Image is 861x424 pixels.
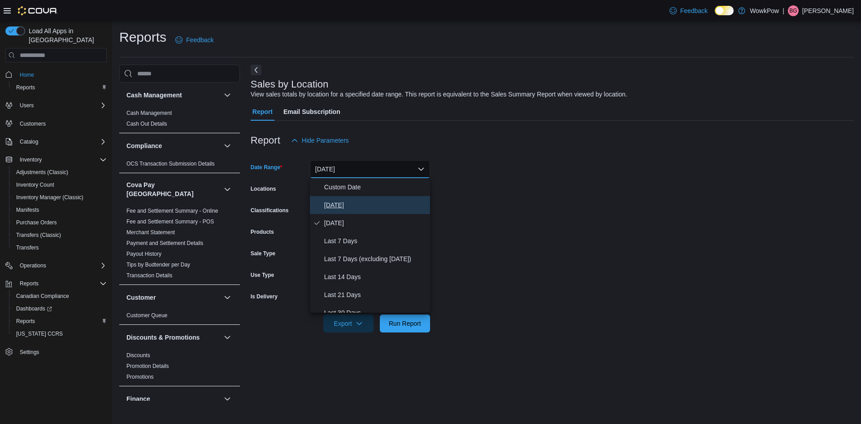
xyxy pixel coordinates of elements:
[389,319,421,328] span: Run Report
[16,70,38,80] a: Home
[302,136,349,145] span: Hide Parameters
[251,207,289,214] label: Classifications
[9,315,110,328] button: Reports
[9,204,110,216] button: Manifests
[222,332,233,343] button: Discounts & Promotions
[126,272,172,279] span: Transaction Details
[13,192,107,203] span: Inventory Manager (Classic)
[13,230,65,240] a: Transfers (Classic)
[9,216,110,229] button: Purchase Orders
[251,228,274,236] label: Products
[16,346,107,358] span: Settings
[126,120,167,127] span: Cash Out Details
[9,191,110,204] button: Inventory Manager (Classic)
[16,100,107,111] span: Users
[16,219,57,226] span: Purchase Orders
[13,328,107,339] span: Washington CCRS
[13,217,61,228] a: Purchase Orders
[13,303,56,314] a: Dashboards
[16,260,50,271] button: Operations
[251,271,274,279] label: Use Type
[324,236,426,246] span: Last 7 Days
[20,71,34,79] span: Home
[16,154,45,165] button: Inventory
[16,293,69,300] span: Canadian Compliance
[789,5,797,16] span: BG
[126,373,154,380] span: Promotions
[287,131,352,149] button: Hide Parameters
[126,363,169,369] a: Promotion Details
[380,315,430,332] button: Run Report
[13,179,107,190] span: Inventory Count
[126,180,220,198] button: Cova Pay [GEOGRAPHIC_DATA]
[16,244,39,251] span: Transfers
[9,179,110,191] button: Inventory Count
[2,136,110,148] button: Catalog
[16,136,42,147] button: Catalog
[2,99,110,112] button: Users
[16,118,107,129] span: Customers
[25,26,107,44] span: Load All Apps in [GEOGRAPHIC_DATA]
[13,205,43,215] a: Manifests
[666,2,711,20] a: Feedback
[126,218,214,225] span: Fee and Settlement Summary - POS
[9,229,110,241] button: Transfers (Classic)
[126,109,172,117] span: Cash Management
[16,278,107,289] span: Reports
[222,184,233,195] button: Cova Pay [GEOGRAPHIC_DATA]
[13,303,107,314] span: Dashboards
[126,394,150,403] h3: Finance
[13,217,107,228] span: Purchase Orders
[251,65,261,75] button: Next
[251,90,627,99] div: View sales totals by location for a specified date range. This report is equivalent to the Sales ...
[20,120,46,127] span: Customers
[119,28,166,46] h1: Reports
[13,230,107,240] span: Transfers (Classic)
[16,330,63,337] span: [US_STATE] CCRS
[126,141,220,150] button: Compliance
[222,90,233,101] button: Cash Management
[16,232,61,239] span: Transfers (Classic)
[126,394,220,403] button: Finance
[16,318,35,325] span: Reports
[13,82,107,93] span: Reports
[126,261,190,268] span: Tips by Budtender per Day
[126,160,215,167] span: OCS Transaction Submission Details
[119,350,240,386] div: Discounts & Promotions
[16,181,54,188] span: Inventory Count
[126,352,150,358] a: Discounts
[2,277,110,290] button: Reports
[126,208,218,214] a: Fee and Settlement Summary - Online
[9,166,110,179] button: Adjustments (Classic)
[324,218,426,228] span: [DATE]
[126,91,220,100] button: Cash Management
[251,164,283,171] label: Date Range
[324,182,426,192] span: Custom Date
[126,161,215,167] a: OCS Transaction Submission Details
[18,6,58,15] img: Cova
[13,167,72,178] a: Adjustments (Classic)
[788,5,799,16] div: Bruce Gorman
[783,5,784,16] p: |
[16,169,68,176] span: Adjustments (Classic)
[126,141,162,150] h3: Compliance
[251,79,329,90] h3: Sales by Location
[13,242,42,253] a: Transfers
[16,206,39,214] span: Manifests
[20,138,38,145] span: Catalog
[2,345,110,358] button: Settings
[126,110,172,116] a: Cash Management
[126,250,161,258] span: Payout History
[13,167,107,178] span: Adjustments (Classic)
[126,312,167,319] span: Customer Queue
[126,229,175,236] a: Merchant Statement
[119,205,240,284] div: Cova Pay [GEOGRAPHIC_DATA]
[13,192,87,203] a: Inventory Manager (Classic)
[324,200,426,210] span: [DATE]
[13,328,66,339] a: [US_STATE] CCRS
[16,69,107,80] span: Home
[13,291,107,302] span: Canadian Compliance
[13,82,39,93] a: Reports
[126,240,203,247] span: Payment and Settlement Details
[2,68,110,81] button: Home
